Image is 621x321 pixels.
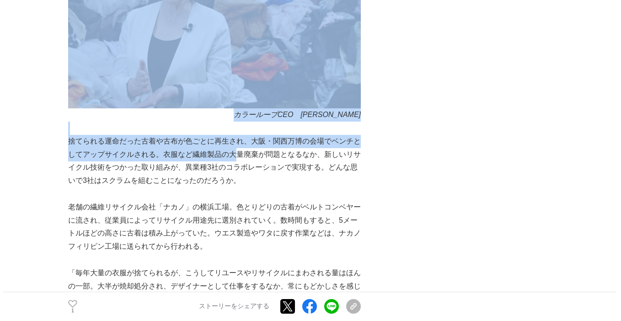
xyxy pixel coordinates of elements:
p: ストーリーをシェアする [199,303,269,311]
p: 捨てられる運命だった古着や古布が色ごとに再生され、大阪・関西万博の会場でベンチとしてアップサイクルされる。衣服など繊維製品の大量廃棄が問題となるなか、新しいリサイクル技術をつかった取り組みが、異... [68,135,361,187]
p: 老舗の繊維リサイクル会社「ナカノ」の横浜工場。色とりどりの古着がベルトコンベヤーに流され、従業員によってリサイクル用途先に選別されていく。数時間もすると、5メートルほどの高さに古着は積み上がって... [68,201,361,253]
p: 1 [68,309,77,313]
em: カラーループCEO [PERSON_NAME] [234,111,361,118]
p: 「毎年大量の衣服が捨てられるが、こうしてリユースやリサイクルにまわされる量はほんの一部。大半が焼却処分され、デザイナーとして仕事をするなか、常にもどかしさを感じてきた」。仕分けの山を前に、「co... [68,267,361,319]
